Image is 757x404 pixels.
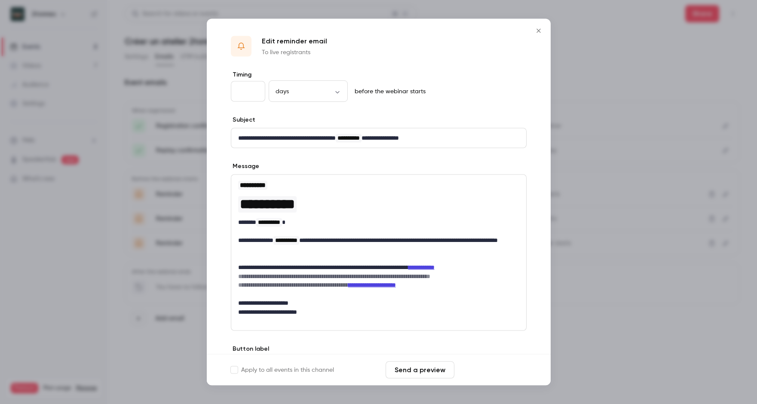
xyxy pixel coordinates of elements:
[386,361,454,379] button: Send a preview
[231,70,527,79] label: Timing
[262,36,327,46] p: Edit reminder email
[231,366,334,374] label: Apply to all events in this channel
[231,129,526,148] div: editor
[269,87,348,95] div: days
[231,162,259,171] label: Message
[351,87,426,96] p: before the webinar starts
[231,345,269,353] label: Button label
[262,48,327,57] p: To live registrants
[530,22,547,40] button: Close
[231,116,255,124] label: Subject
[458,361,527,379] button: Save changes
[231,175,526,331] div: editor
